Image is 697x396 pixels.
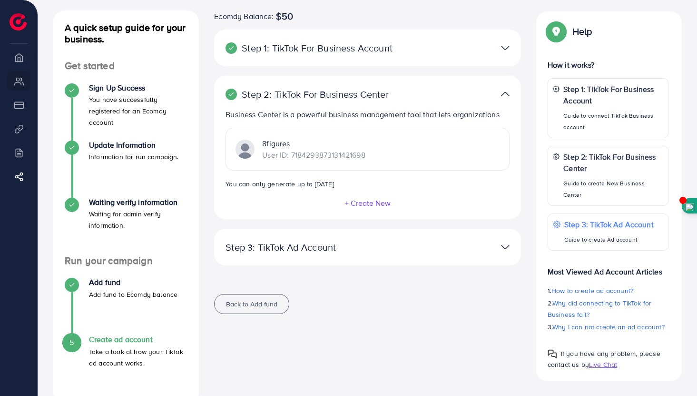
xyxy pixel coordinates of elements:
[548,297,668,320] p: 2.
[548,349,557,359] img: Popup guide
[563,151,663,174] p: Step 2: TikTok For Business Center
[548,23,565,40] img: Popup guide
[548,258,668,277] p: Most Viewed Ad Account Articles
[501,41,510,55] img: TikTok partner
[548,298,651,319] span: Why did connecting to TikTok for Business fail?
[344,199,391,207] button: + Create New
[214,294,289,314] button: Back to Add fund
[551,286,633,295] span: How to create ad account?
[53,83,199,141] li: Sign Up Success
[226,109,510,120] p: Business Center is a powerful business management tool that lets organizations
[214,10,274,22] span: Ecomdy Balance:
[657,353,690,389] iframe: Chat
[563,178,663,201] p: Guide to create New Business Center
[563,83,663,106] p: Step 1: TikTok For Business Account
[226,299,277,309] span: Back to Add fund
[563,110,663,133] p: Guide to connect TikTok Business account
[53,141,199,198] li: Update Information
[548,349,660,369] span: If you have any problem, please contact us by
[89,346,187,369] p: Take a look at how your TikTok ad account works.
[89,141,179,150] h4: Update Information
[226,242,410,253] p: Step 3: TikTok Ad Account
[89,335,187,344] h4: Create ad account
[226,89,410,100] p: Step 2: TikTok For Business Center
[276,10,293,22] span: $50
[226,179,334,188] small: You can only generate up to [DATE]
[552,322,665,332] span: Why I can not create an ad account?
[53,198,199,255] li: Waiting verify information
[89,289,177,300] p: Add fund to Ecomdy balance
[89,94,187,128] p: You have successfully registered for an Ecomdy account
[589,360,617,369] span: Live Chat
[236,140,255,159] img: TikTok partner
[89,83,187,92] h4: Sign Up Success
[501,240,510,254] img: TikTok partner
[564,219,654,230] p: Step 3: TikTok Ad Account
[53,22,199,45] h4: A quick setup guide for your business.
[548,59,668,71] p: How it works?
[548,285,668,296] p: 1.
[69,337,74,348] span: 5
[53,255,199,267] h4: Run your campaign
[226,42,410,54] p: Step 1: TikTok For Business Account
[89,151,179,162] p: Information for run campaign.
[564,234,654,245] p: Guide to create Ad account
[89,208,187,231] p: Waiting for admin verify information.
[53,60,199,72] h4: Get started
[548,321,668,333] p: 3.
[53,278,199,335] li: Add fund
[10,13,27,30] img: logo
[262,149,365,161] p: User ID: 7184293873131421698
[501,87,510,101] img: TikTok partner
[89,278,177,287] h4: Add fund
[53,335,199,392] li: Create ad account
[89,198,187,207] h4: Waiting verify information
[262,138,365,149] p: 8figures
[572,26,592,37] p: Help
